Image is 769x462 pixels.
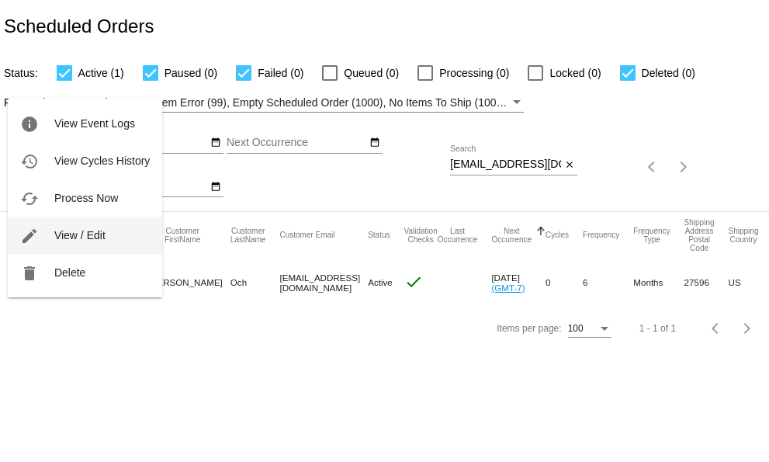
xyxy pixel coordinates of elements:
[20,152,39,171] mat-icon: history
[54,117,135,130] span: View Event Logs
[54,229,106,241] span: View / Edit
[20,227,39,245] mat-icon: edit
[54,192,118,204] span: Process Now
[54,155,150,167] span: View Cycles History
[20,264,39,283] mat-icon: delete
[20,189,39,208] mat-icon: cached
[20,115,39,134] mat-icon: info
[54,266,85,279] span: Delete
